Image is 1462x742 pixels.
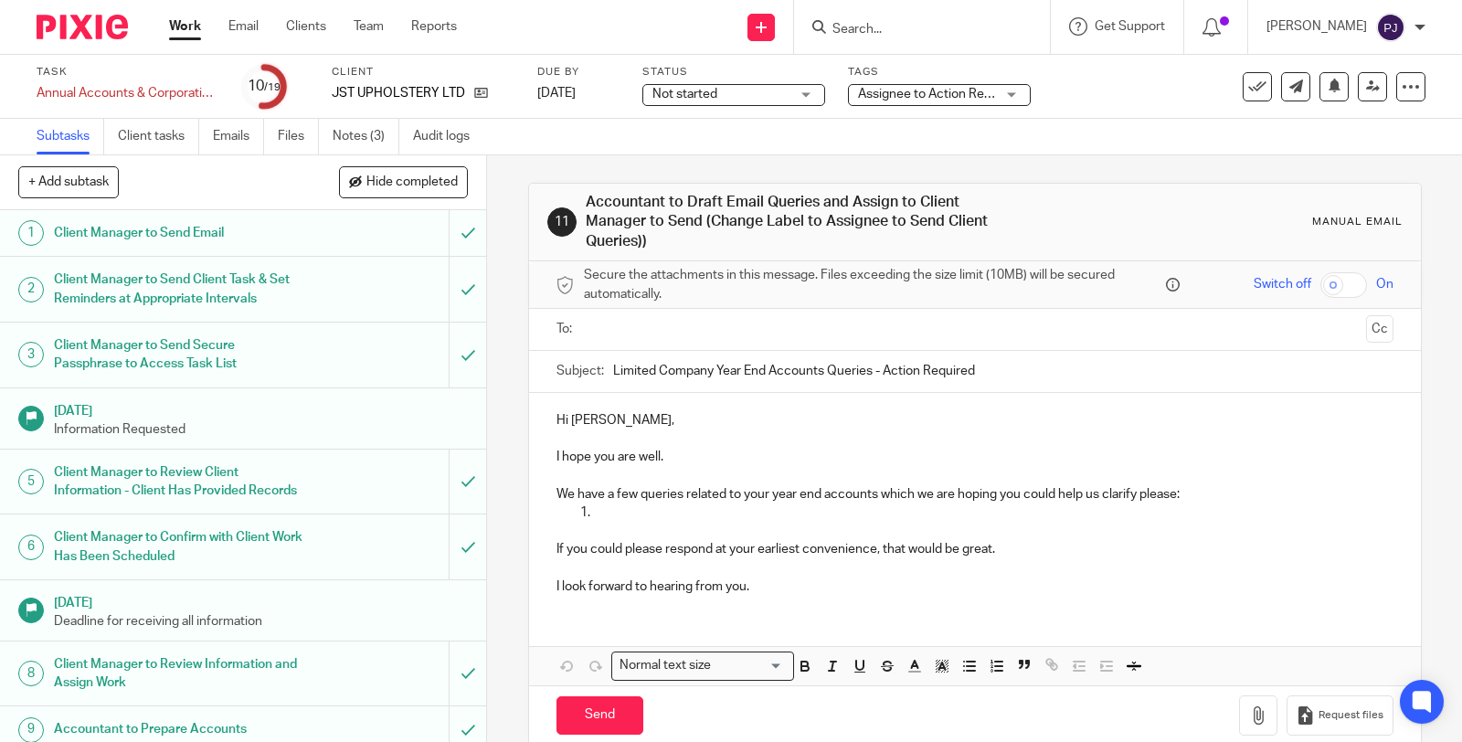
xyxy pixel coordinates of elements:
a: Audit logs [413,119,483,154]
span: Get Support [1095,20,1165,33]
input: Search for option [717,656,783,675]
a: Subtasks [37,119,104,154]
h1: Client Manager to Send Email [54,219,305,247]
div: Manual email [1312,215,1403,229]
button: Cc [1366,315,1393,343]
p: [PERSON_NAME] [1266,17,1367,36]
p: We have a few queries related to your year end accounts which we are hoping you could help us cla... [556,485,1393,503]
div: Annual Accounts & Corporation Tax Return - [DATE] [37,84,219,102]
label: Tags [848,65,1031,79]
p: If you could please respond at your earliest convenience, that would be great. [556,540,1393,558]
h1: Client Manager to Review Information and Assign Work [54,651,305,697]
p: Information Requested [54,420,469,439]
span: Assignee to Action Review Comments [858,88,1076,101]
span: Not started [652,88,717,101]
p: Deadline for receiving all information [54,612,469,631]
p: JST UPHOLSTERY LTD [332,84,465,102]
img: Pixie [37,15,128,39]
div: 2 [18,277,44,302]
span: Request files [1319,708,1383,723]
h1: Client Manager to Send Client Task & Set Reminders at Appropriate Intervals [54,266,305,313]
small: /19 [264,82,281,92]
h1: Client Manager to Send Secure Passphrase to Access Task List [54,332,305,378]
a: Clients [286,17,326,36]
div: 8 [18,661,44,686]
button: Request files [1287,695,1393,737]
span: On [1376,275,1393,293]
span: Secure the attachments in this message. Files exceeding the size limit (10MB) will be secured aut... [584,266,1161,303]
span: Hide completed [366,175,458,190]
div: Search for option [611,652,794,680]
div: Annual Accounts &amp; Corporation Tax Return - April 30, 2025 [37,84,219,102]
label: Task [37,65,219,79]
button: Hide completed [339,166,468,197]
p: I hope you are well. [556,448,1393,466]
div: 10 [248,76,281,97]
span: Normal text size [616,656,715,675]
h1: [DATE] [54,397,469,420]
h1: Client Manager to Confirm with Client Work Has Been Scheduled [54,524,305,570]
div: 11 [547,207,577,237]
div: 6 [18,535,44,560]
input: Search [831,22,995,38]
input: Send [556,696,643,736]
h1: Accountant to Draft Email Queries and Assign to Client Manager to Send (Change Label to Assignee ... [586,193,1013,251]
a: Email [228,17,259,36]
div: 1 [18,220,44,246]
span: [DATE] [537,87,576,100]
p: I look forward to hearing from you. [556,578,1393,596]
div: 3 [18,342,44,367]
label: Status [642,65,825,79]
label: Subject: [556,362,604,380]
p: Hi [PERSON_NAME], [556,411,1393,429]
h1: Client Manager to Review Client Information - Client Has Provided Records [54,459,305,505]
label: Client [332,65,514,79]
button: + Add subtask [18,166,119,197]
label: Due by [537,65,620,79]
a: Files [278,119,319,154]
a: Notes (3) [333,119,399,154]
a: Reports [411,17,457,36]
a: Work [169,17,201,36]
a: Client tasks [118,119,199,154]
span: Switch off [1254,275,1311,293]
a: Team [354,17,384,36]
img: svg%3E [1376,13,1405,42]
h1: [DATE] [54,589,469,612]
label: To: [556,320,577,338]
a: Emails [213,119,264,154]
div: 5 [18,469,44,494]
